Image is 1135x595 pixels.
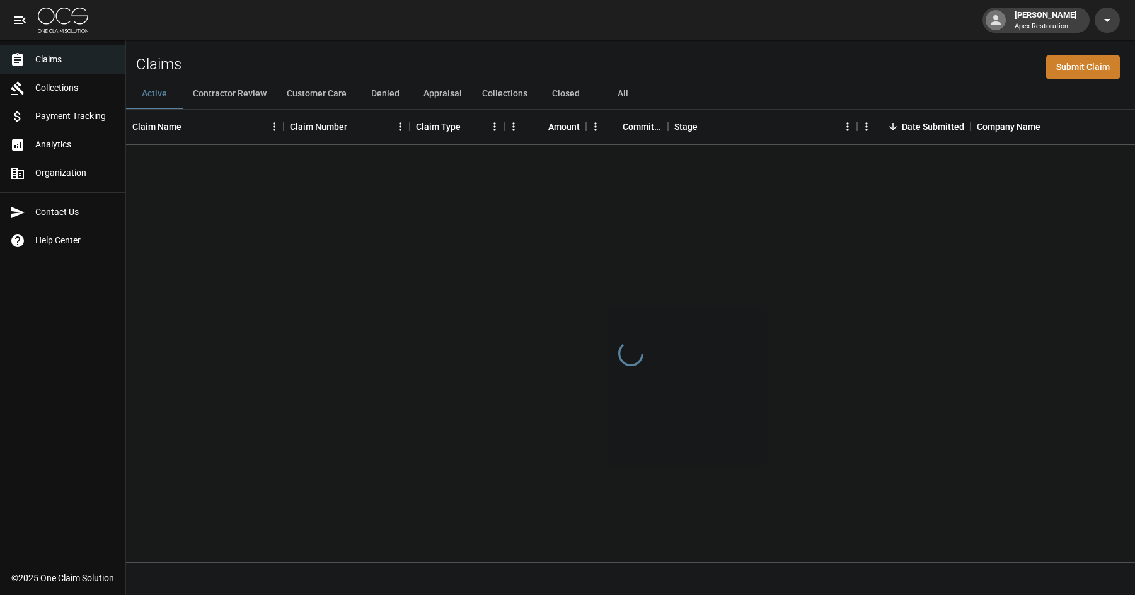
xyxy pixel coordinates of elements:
[623,109,662,144] div: Committed Amount
[126,79,183,109] button: Active
[35,166,115,180] span: Organization
[838,117,857,136] button: Menu
[290,109,347,144] div: Claim Number
[277,79,357,109] button: Customer Care
[35,234,115,247] span: Help Center
[674,109,698,144] div: Stage
[977,109,1040,144] div: Company Name
[472,79,538,109] button: Collections
[698,118,715,136] button: Sort
[183,79,277,109] button: Contractor Review
[857,117,876,136] button: Menu
[35,81,115,95] span: Collections
[586,117,605,136] button: Menu
[126,79,1135,109] div: dynamic tabs
[284,109,410,144] div: Claim Number
[410,109,504,144] div: Claim Type
[35,110,115,123] span: Payment Tracking
[1046,55,1120,79] a: Submit Claim
[265,117,284,136] button: Menu
[35,205,115,219] span: Contact Us
[391,117,410,136] button: Menu
[485,117,504,136] button: Menu
[347,118,365,136] button: Sort
[884,118,902,136] button: Sort
[357,79,413,109] button: Denied
[594,79,651,109] button: All
[132,109,181,144] div: Claim Name
[136,55,181,74] h2: Claims
[504,109,586,144] div: Amount
[11,572,114,584] div: © 2025 One Claim Solution
[504,117,523,136] button: Menu
[8,8,33,33] button: open drawer
[181,118,199,136] button: Sort
[668,109,857,144] div: Stage
[605,118,623,136] button: Sort
[1040,118,1058,136] button: Sort
[902,109,964,144] div: Date Submitted
[413,79,472,109] button: Appraisal
[1015,21,1077,32] p: Apex Restoration
[35,53,115,66] span: Claims
[586,109,668,144] div: Committed Amount
[38,8,88,33] img: ocs-logo-white-transparent.png
[548,109,580,144] div: Amount
[531,118,548,136] button: Sort
[857,109,971,144] div: Date Submitted
[461,118,478,136] button: Sort
[1010,9,1082,32] div: [PERSON_NAME]
[126,109,284,144] div: Claim Name
[538,79,594,109] button: Closed
[35,138,115,151] span: Analytics
[416,109,461,144] div: Claim Type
